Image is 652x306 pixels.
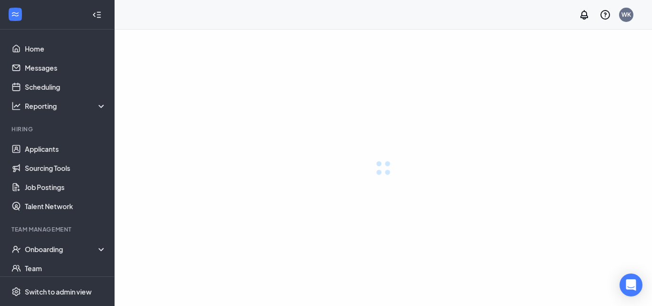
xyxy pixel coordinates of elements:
[620,274,642,296] div: Open Intercom Messenger
[25,77,106,96] a: Scheduling
[25,101,107,111] div: Reporting
[11,225,105,233] div: Team Management
[25,58,106,77] a: Messages
[25,259,106,278] a: Team
[25,178,106,197] a: Job Postings
[578,9,590,21] svg: Notifications
[25,244,107,254] div: Onboarding
[92,10,102,20] svg: Collapse
[11,10,20,19] svg: WorkstreamLogo
[25,197,106,216] a: Talent Network
[11,101,21,111] svg: Analysis
[621,11,631,19] div: WK
[25,39,106,58] a: Home
[11,125,105,133] div: Hiring
[599,9,611,21] svg: QuestionInfo
[25,287,92,296] div: Switch to admin view
[25,158,106,178] a: Sourcing Tools
[11,287,21,296] svg: Settings
[11,244,21,254] svg: UserCheck
[25,139,106,158] a: Applicants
